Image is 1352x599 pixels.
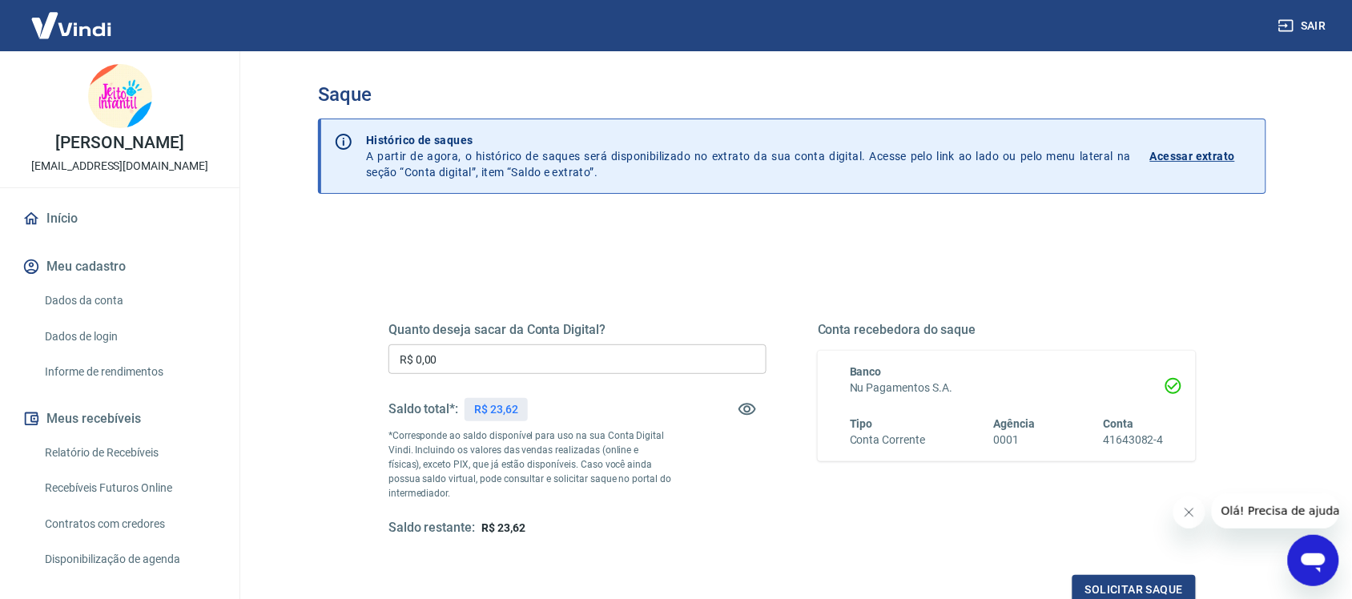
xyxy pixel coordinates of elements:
a: Informe de rendimentos [38,356,220,388]
img: 4467a6e4-a0c1-40c4-ae03-95c066a67785.jpeg [88,64,152,128]
a: Disponibilização de agenda [38,543,220,576]
p: Acessar extrato [1150,148,1235,164]
span: Banco [850,365,882,378]
a: Dados de login [38,320,220,353]
img: Vindi [19,1,123,50]
p: A partir de agora, o histórico de saques será disponibilizado no extrato da sua conta digital. Ac... [366,132,1131,180]
a: Relatório de Recebíveis [38,436,220,469]
button: Sair [1275,11,1333,41]
button: Meu cadastro [19,249,220,284]
p: R$ 23,62 [474,401,518,418]
iframe: Botão para abrir a janela de mensagens [1288,535,1339,586]
h6: Conta Corrente [850,432,925,448]
iframe: Fechar mensagem [1173,496,1205,529]
h6: 41643082-4 [1103,432,1164,448]
a: Acessar extrato [1150,132,1253,180]
a: Início [19,201,220,236]
a: Recebíveis Futuros Online [38,472,220,505]
h5: Conta recebedora do saque [818,322,1196,338]
p: [EMAIL_ADDRESS][DOMAIN_NAME] [31,158,208,175]
p: [PERSON_NAME] [55,135,183,151]
span: Olá! Precisa de ajuda? [10,11,135,24]
iframe: Mensagem da empresa [1212,493,1339,529]
h6: Nu Pagamentos S.A. [850,380,1164,396]
h6: 0001 [994,432,1036,448]
span: Conta [1103,417,1133,430]
h5: Saldo total*: [388,401,458,417]
h5: Saldo restante: [388,520,475,537]
a: Contratos com credores [38,508,220,541]
span: Agência [994,417,1036,430]
p: Histórico de saques [366,132,1131,148]
span: Tipo [850,417,873,430]
a: Dados da conta [38,284,220,317]
p: *Corresponde ao saldo disponível para uso na sua Conta Digital Vindi. Incluindo os valores das ve... [388,428,672,501]
span: R$ 23,62 [481,521,525,534]
button: Meus recebíveis [19,401,220,436]
h5: Quanto deseja sacar da Conta Digital? [388,322,767,338]
h3: Saque [318,83,1266,106]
